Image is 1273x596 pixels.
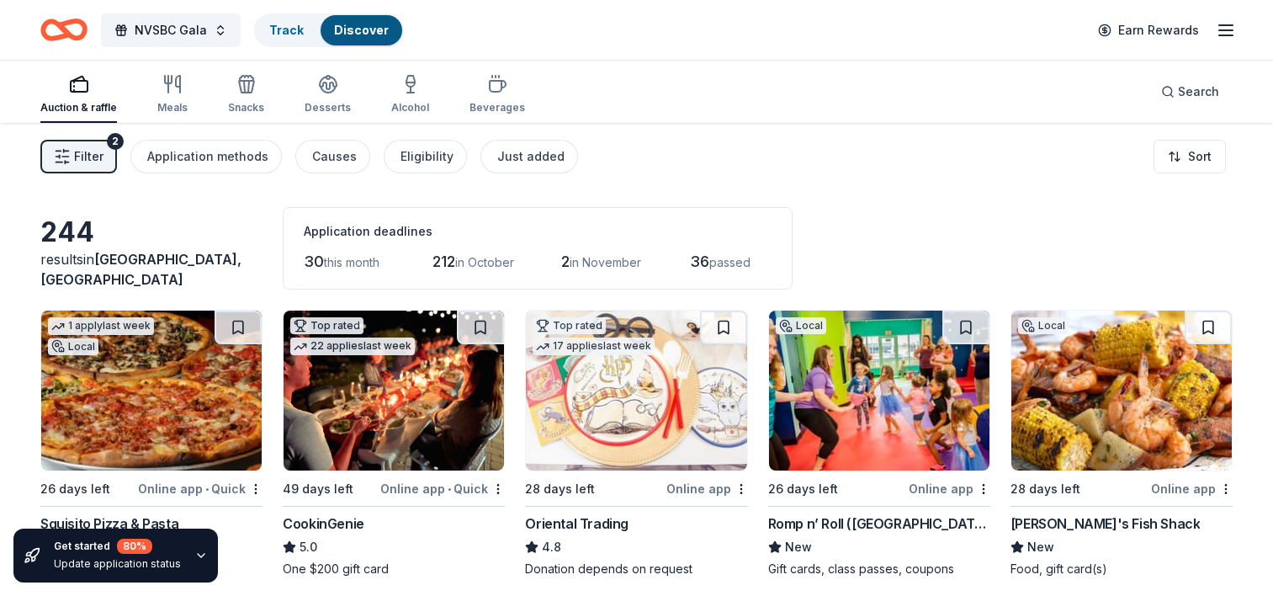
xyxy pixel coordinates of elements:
div: 1 apply last week [48,317,154,335]
div: 49 days left [283,479,353,499]
span: NVSBC Gala [135,20,207,40]
div: Eligibility [400,146,454,167]
div: results [40,249,263,290]
div: Romp n’ Roll ([GEOGRAPHIC_DATA]) [768,514,990,534]
div: Auction & raffle [40,101,117,114]
div: 2 [107,133,124,150]
div: Beverages [469,101,525,114]
a: Image for CookinGenieTop rated22 applieslast week49 days leftOnline app•QuickCookinGenie5.0One $2... [283,310,505,577]
div: Local [776,317,826,334]
span: 30 [304,253,324,270]
button: Beverages [469,67,525,123]
div: Snacks [228,101,264,114]
div: Squisito Pizza & Pasta [40,514,178,534]
div: 26 days left [768,479,838,499]
span: [GEOGRAPHIC_DATA], [GEOGRAPHIC_DATA] [40,251,241,288]
div: Meals [157,101,188,114]
span: this month [324,255,379,269]
img: Image for Ford's Fish Shack [1011,311,1232,471]
div: CookinGenie [283,514,364,534]
span: Sort [1188,146,1212,167]
a: Discover [334,23,389,37]
a: Image for Oriental TradingTop rated17 applieslast week28 days leftOnline appOriental Trading4.8Do... [525,310,747,577]
button: Alcohol [391,67,429,123]
span: 2 [561,253,570,270]
div: Online app [666,478,748,499]
div: 17 applies last week [533,338,655,355]
div: 80 % [117,539,152,554]
a: Earn Rewards [1088,15,1209,45]
span: 4.8 [542,537,561,557]
button: Just added [480,140,578,173]
button: Filter2 [40,140,117,173]
button: NVSBC Gala [101,13,241,47]
div: Oriental Trading [525,514,629,534]
button: Snacks [228,67,264,123]
button: Meals [157,67,188,123]
button: Sort [1154,140,1226,173]
button: Search [1148,75,1233,109]
img: Image for Squisito Pizza & Pasta [41,311,262,471]
div: Application methods [147,146,268,167]
button: Application methods [130,140,282,173]
a: Image for Squisito Pizza & Pasta1 applylast weekLocal26 days leftOnline app•QuickSquisito Pizza &... [40,310,263,577]
div: Top rated [290,317,363,334]
div: 26 days left [40,479,110,499]
div: 244 [40,216,263,249]
span: in [40,251,241,288]
div: Gift cards, class passes, coupons [768,561,990,577]
img: Image for Oriental Trading [526,311,746,471]
span: New [785,537,812,557]
span: in October [455,255,514,269]
div: Online app Quick [380,478,505,499]
div: Application deadlines [304,221,772,242]
div: 22 applies last week [290,338,415,355]
div: 28 days left [1010,479,1080,499]
button: Auction & raffle [40,67,117,123]
button: TrackDiscover [254,13,404,47]
span: 5.0 [300,537,317,557]
a: Image for Ford's Fish ShackLocal28 days leftOnline app[PERSON_NAME]'s Fish ShackNewFood, gift car... [1010,310,1233,577]
div: One $200 gift card [283,561,505,577]
div: Causes [312,146,357,167]
span: Filter [74,146,103,167]
a: Track [269,23,304,37]
span: • [448,482,451,496]
div: Local [48,338,98,355]
span: Search [1178,82,1219,102]
button: Causes [295,140,370,173]
a: Image for Romp n’ Roll (Fairfax)Local26 days leftOnline appRomp n’ Roll ([GEOGRAPHIC_DATA])NewGif... [768,310,990,577]
div: Local [1018,317,1069,334]
img: Image for CookinGenie [284,311,504,471]
div: Food, gift card(s) [1010,561,1233,577]
div: Update application status [54,557,181,571]
span: 212 [432,253,455,270]
div: Top rated [533,317,606,334]
button: Eligibility [384,140,467,173]
button: Desserts [305,67,351,123]
a: Home [40,10,88,50]
div: 28 days left [525,479,595,499]
span: 36 [690,253,709,270]
div: [PERSON_NAME]'s Fish Shack [1010,514,1201,534]
div: Just added [497,146,565,167]
span: passed [709,255,751,269]
span: in November [570,255,641,269]
div: Get started [54,539,181,554]
img: Image for Romp n’ Roll (Fairfax) [769,311,989,471]
div: Donation depends on request [525,561,747,577]
div: Online app [1151,478,1233,499]
span: New [1027,537,1054,557]
div: Alcohol [391,101,429,114]
div: Desserts [305,101,351,114]
div: Online app Quick [138,478,263,499]
div: Online app [909,478,990,499]
span: • [205,482,209,496]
